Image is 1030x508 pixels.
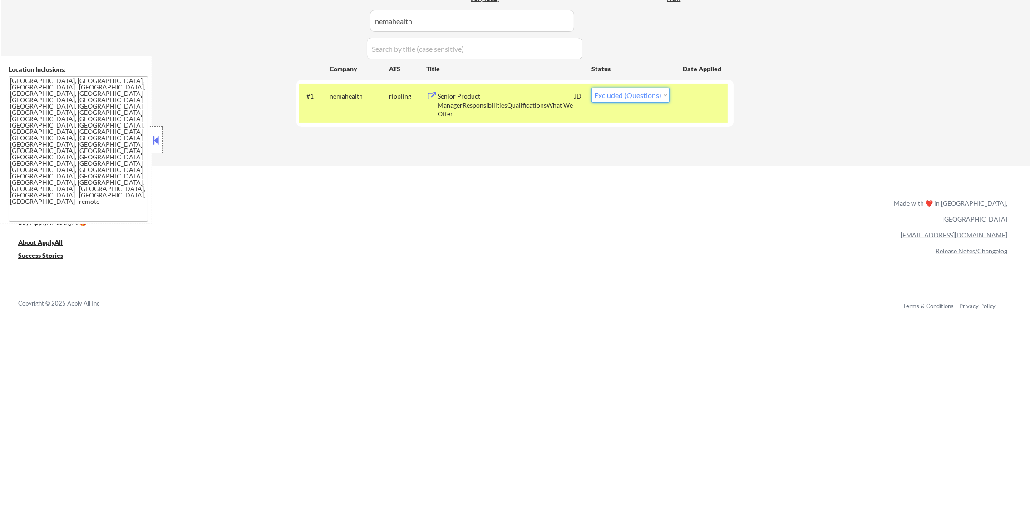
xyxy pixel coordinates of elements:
a: Terms & Conditions [903,302,954,310]
div: Status [591,60,670,77]
u: About ApplyAll [18,238,63,246]
a: Refer & earn free applications 👯‍♀️ [18,208,704,217]
a: [EMAIL_ADDRESS][DOMAIN_NAME] [901,231,1007,239]
div: Copyright © 2025 Apply All Inc [18,299,123,308]
a: Privacy Policy [959,302,996,310]
div: ATS [389,64,426,74]
div: Senior Product ManagerResponsibilitiesQualificationsWhat We Offer [438,92,575,118]
input: Search by company (case sensitive) [370,10,574,32]
div: Location Inclusions: [9,65,148,74]
input: Search by title (case sensitive) [367,38,582,59]
div: Buy ApplyAll as a gift 🎁 [18,219,109,226]
div: Made with ❤️ in [GEOGRAPHIC_DATA], [GEOGRAPHIC_DATA] [890,195,1007,227]
div: Date Applied [683,64,723,74]
div: nemahealth [330,92,389,101]
div: JD [574,88,583,104]
div: Company [330,64,389,74]
a: Release Notes/Changelog [936,247,1007,255]
div: rippling [389,92,426,101]
div: Title [426,64,583,74]
a: About ApplyAll [18,237,75,249]
u: Success Stories [18,252,63,259]
a: Success Stories [18,251,75,262]
div: #1 [306,92,322,101]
